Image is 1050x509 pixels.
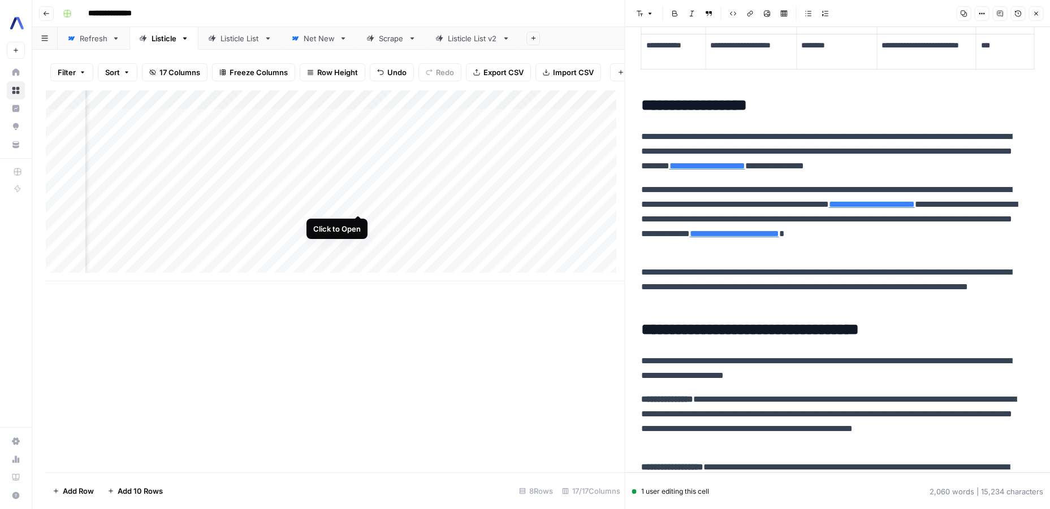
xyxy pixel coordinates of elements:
[466,63,531,81] button: Export CSV
[58,27,129,50] a: Refresh
[7,450,25,468] a: Usage
[101,482,170,500] button: Add 10 Rows
[129,27,198,50] a: Listicle
[105,67,120,78] span: Sort
[436,67,454,78] span: Redo
[230,67,288,78] span: Freeze Columns
[46,482,101,500] button: Add Row
[370,63,414,81] button: Undo
[7,63,25,81] a: Home
[304,33,335,44] div: Net New
[212,63,295,81] button: Freeze Columns
[300,63,365,81] button: Row Height
[317,67,358,78] span: Row Height
[7,136,25,154] a: Your Data
[483,67,524,78] span: Export CSV
[63,485,94,497] span: Add Row
[98,63,137,81] button: Sort
[426,27,520,50] a: Listicle List v2
[313,223,361,234] div: Click to Open
[50,63,93,81] button: Filter
[7,432,25,450] a: Settings
[379,33,404,44] div: Scrape
[58,67,76,78] span: Filter
[535,63,601,81] button: Import CSV
[387,67,407,78] span: Undo
[80,33,107,44] div: Refresh
[7,486,25,504] button: Help + Support
[152,33,176,44] div: Listicle
[418,63,461,81] button: Redo
[448,33,498,44] div: Listicle List v2
[7,13,27,33] img: AssemblyAI Logo
[7,9,25,37] button: Workspace: AssemblyAI
[632,486,709,497] div: 1 user editing this cell
[7,81,25,99] a: Browse
[7,468,25,486] a: Learning Hub
[553,67,594,78] span: Import CSV
[357,27,426,50] a: Scrape
[221,33,260,44] div: Listicle List
[7,118,25,136] a: Opportunities
[198,27,282,50] a: Listicle List
[142,63,208,81] button: 17 Columns
[7,99,25,118] a: Insights
[282,27,357,50] a: Net New
[558,482,625,500] div: 17/17 Columns
[159,67,200,78] span: 17 Columns
[515,482,558,500] div: 8 Rows
[930,486,1043,497] div: 2,060 words | 15,234 characters
[118,485,163,497] span: Add 10 Rows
